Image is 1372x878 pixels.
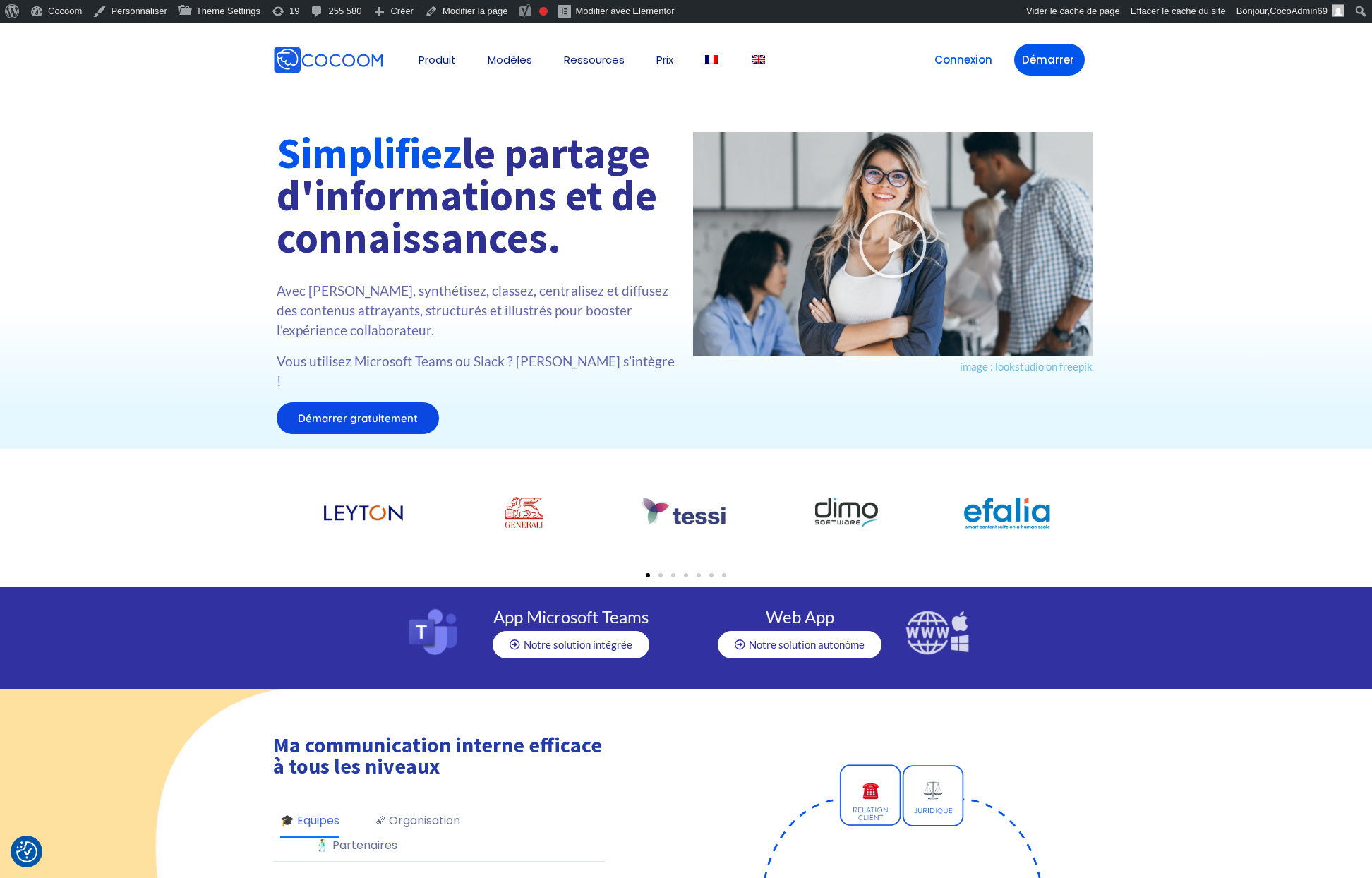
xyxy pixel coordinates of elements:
[386,59,387,60] img: Cocoom
[277,402,439,434] a: Démarrer gratuitement
[488,54,532,65] a: Modèles
[709,573,714,577] span: Go to slide 6
[273,46,383,74] img: Cocoom
[960,360,1093,373] a: image : lookstudio on freepik
[671,573,675,577] span: Go to slide 3
[656,54,673,65] a: Prix
[277,281,679,340] p: Avec [PERSON_NAME], synthétisez, classez, centralisez et diffusez des contenus attrayants, struct...
[16,841,37,862] img: Revisit consent button
[1270,6,1328,16] span: CocoAdmin69
[705,55,718,64] img: Français
[280,812,339,836] a: 🎓 Equipes
[1014,44,1085,76] a: Démarrer
[375,812,460,836] a: 🗞 Organisation
[277,126,462,179] font: Simplifiez
[277,351,679,391] p: Vous utilisez Microsoft Teams ou Slack ? [PERSON_NAME] s’intègre !
[722,573,726,577] span: Go to slide 7
[419,54,456,65] a: Produit
[658,573,663,577] span: Go to slide 2
[524,639,632,650] span: Notre solution intégrée
[1026,6,1120,16] span: Vider le cache de page
[16,841,37,862] button: Consent Preferences
[493,631,649,658] a: Notre solution intégrée
[927,44,1000,76] a: Connexion
[273,734,605,776] h1: Ma communication interne efficace à tous les niveaux
[564,54,625,65] a: Ressources
[749,639,865,650] span: Notre solution autonôme
[752,55,765,64] img: Anglais
[684,573,688,577] span: Go to slide 4
[315,836,397,861] a: 🕺 Partenaires
[479,608,663,625] h4: App Microsoft Teams
[277,132,679,259] h1: le partage d'informations et de connaissances.
[697,573,701,577] span: Go to slide 5
[298,413,418,423] span: Démarrer gratuitement
[718,631,881,658] a: Notre solution autonôme
[709,608,891,625] h4: Web App
[646,573,650,577] span: Go to slide 1
[1131,6,1226,16] span: Effacer le cache du site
